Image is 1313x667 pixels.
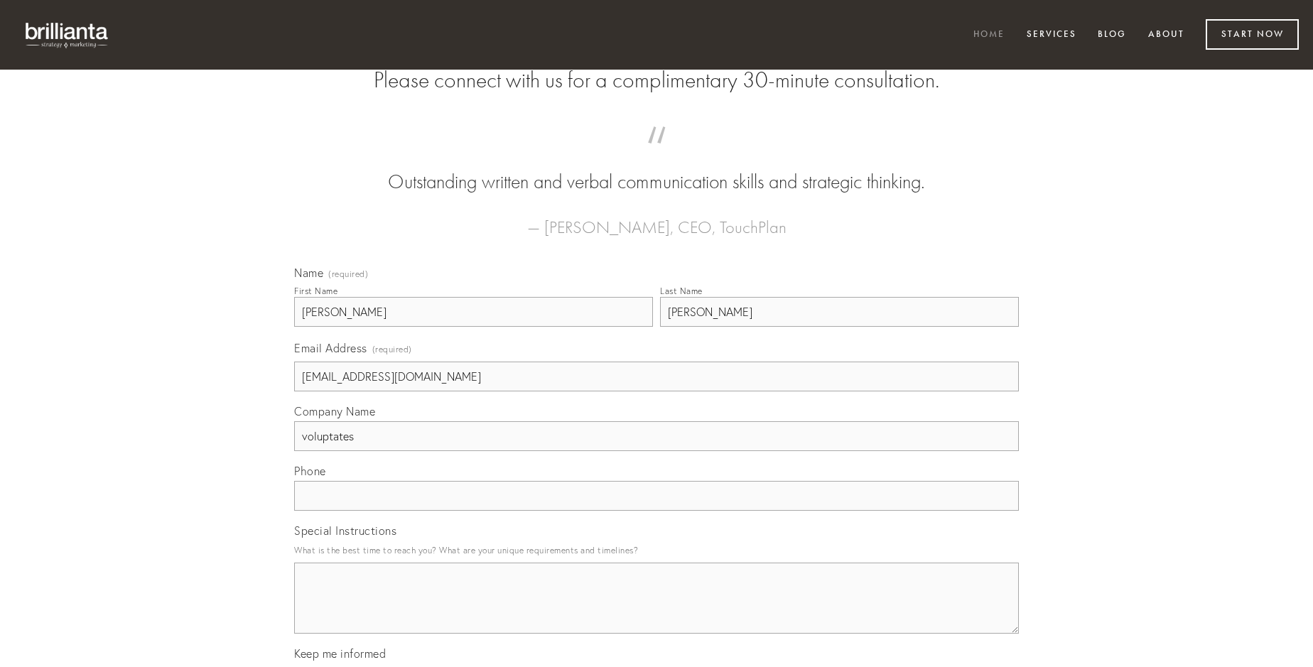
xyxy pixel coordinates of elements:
[294,541,1019,560] p: What is the best time to reach you? What are your unique requirements and timelines?
[294,286,337,296] div: First Name
[328,270,368,278] span: (required)
[1088,23,1135,47] a: Blog
[14,14,121,55] img: brillianta - research, strategy, marketing
[294,524,396,538] span: Special Instructions
[294,404,375,418] span: Company Name
[1206,19,1299,50] a: Start Now
[660,286,703,296] div: Last Name
[317,141,996,168] span: “
[294,646,386,661] span: Keep me informed
[1017,23,1086,47] a: Services
[294,67,1019,94] h2: Please connect with us for a complimentary 30-minute consultation.
[964,23,1014,47] a: Home
[294,266,323,280] span: Name
[372,340,412,359] span: (required)
[294,341,367,355] span: Email Address
[317,196,996,242] figcaption: — [PERSON_NAME], CEO, TouchPlan
[294,464,326,478] span: Phone
[317,141,996,196] blockquote: Outstanding written and verbal communication skills and strategic thinking.
[1139,23,1194,47] a: About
